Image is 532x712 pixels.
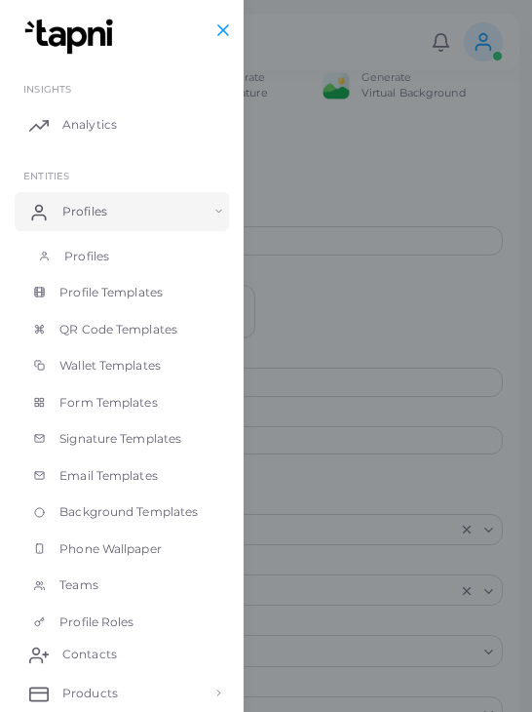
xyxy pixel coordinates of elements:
span: ENTITIES [23,170,69,181]
span: Analytics [62,116,117,134]
a: Wallet Templates [15,347,229,384]
span: Wallet Templates [59,357,161,375]
span: Teams [59,576,98,594]
span: Signature Templates [59,430,181,448]
span: Contacts [62,646,117,663]
a: Teams [15,567,229,604]
a: Profiles [15,192,229,231]
a: Signature Templates [15,420,229,457]
a: Analytics [15,105,229,144]
a: Form Templates [15,384,229,421]
a: Profile Roles [15,604,229,641]
span: Profiles [64,248,109,265]
a: Profile Templates [15,274,229,311]
a: Profiles [15,238,229,275]
span: INSIGHTS [23,83,71,95]
a: QR Code Templates [15,311,229,348]
a: Phone Wallpaper [15,531,229,568]
span: Profiles [62,203,107,220]
a: Contacts [15,635,229,674]
span: Phone Wallpaper [59,540,162,558]
span: Profile Roles [59,613,133,631]
span: Products [62,685,118,702]
a: Background Templates [15,494,229,531]
span: Email Templates [59,467,158,485]
span: Profile Templates [59,284,163,301]
a: Email Templates [15,457,229,494]
span: Background Templates [59,503,198,521]
img: logo [18,19,126,55]
span: Form Templates [59,394,158,412]
span: QR Code Templates [59,321,177,338]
